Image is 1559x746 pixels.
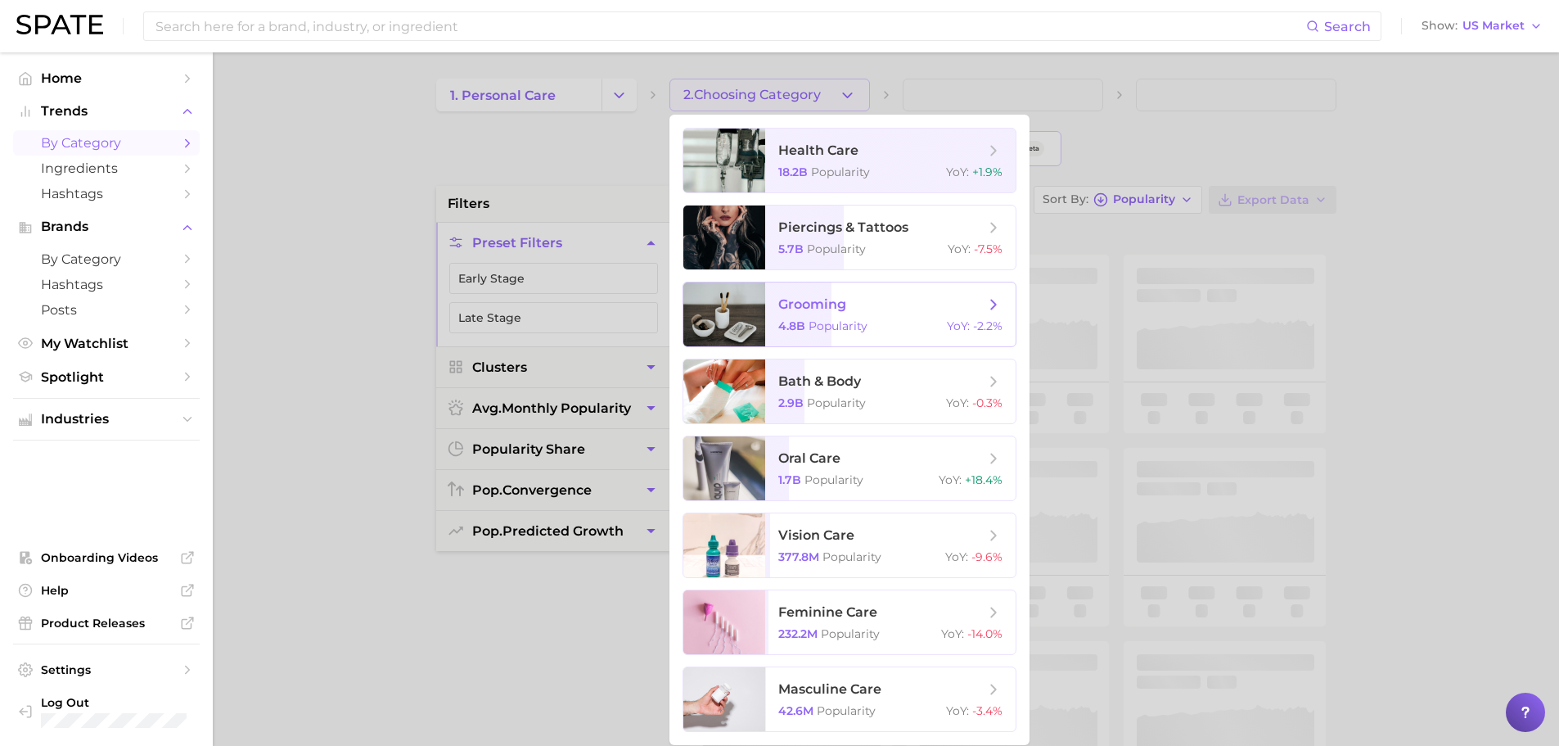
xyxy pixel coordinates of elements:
[971,549,1003,564] span: -9.6%
[778,373,861,389] span: bath & body
[778,319,805,333] span: 4.8b
[41,550,172,565] span: Onboarding Videos
[965,472,1003,487] span: +18.4%
[778,626,818,641] span: 232.2m
[154,12,1306,40] input: Search here for a brand, industry, or ingredient
[972,396,1003,410] span: -0.3%
[778,604,877,620] span: feminine care
[13,658,200,682] a: Settings
[13,297,200,323] a: Posts
[41,412,172,427] span: Industries
[945,549,968,564] span: YoY :
[807,242,866,256] span: Popularity
[939,472,962,487] span: YoY :
[973,319,1003,333] span: -2.2%
[16,15,103,34] img: SPATE
[41,662,172,677] span: Settings
[811,165,870,179] span: Popularity
[946,396,969,410] span: YoY :
[946,703,969,718] span: YoY :
[669,115,1030,745] ul: 2.Choosing Category
[13,66,200,91] a: Home
[778,681,881,697] span: masculine care
[809,319,867,333] span: Popularity
[1417,16,1547,37] button: ShowUS Market
[41,302,172,318] span: Posts
[778,549,819,564] span: 377.8m
[804,472,863,487] span: Popularity
[13,156,200,181] a: Ingredients
[41,695,187,710] span: Log Out
[778,396,804,410] span: 2.9b
[778,450,840,466] span: oral care
[41,251,172,267] span: by Category
[13,690,200,733] a: Log out. Currently logged in with e-mail ashley.yukech@ros.com.
[13,407,200,432] button: Industries
[13,272,200,297] a: Hashtags
[41,336,172,351] span: My Watchlist
[41,219,172,234] span: Brands
[13,611,200,635] a: Product Releases
[1324,19,1371,34] span: Search
[41,70,172,86] span: Home
[778,527,854,543] span: vision care
[1422,21,1458,30] span: Show
[778,219,908,235] span: piercings & tattoos
[778,703,813,718] span: 42.6m
[13,364,200,390] a: Spotlight
[821,626,880,641] span: Popularity
[41,186,172,201] span: Hashtags
[41,583,172,598] span: Help
[13,130,200,156] a: by Category
[967,626,1003,641] span: -14.0%
[13,578,200,603] a: Help
[41,104,172,119] span: Trends
[807,396,866,410] span: Popularity
[41,277,172,292] span: Hashtags
[941,626,964,641] span: YoY :
[13,331,200,356] a: My Watchlist
[13,99,200,124] button: Trends
[1462,21,1525,30] span: US Market
[822,549,881,564] span: Popularity
[778,472,801,487] span: 1.7b
[778,165,808,179] span: 18.2b
[41,135,172,151] span: by Category
[41,369,172,385] span: Spotlight
[778,296,846,312] span: grooming
[13,545,200,570] a: Onboarding Videos
[13,246,200,272] a: by Category
[13,181,200,206] a: Hashtags
[13,215,200,239] button: Brands
[972,165,1003,179] span: +1.9%
[946,165,969,179] span: YoY :
[41,616,172,631] span: Product Releases
[947,319,970,333] span: YoY :
[778,242,804,256] span: 5.7b
[817,703,876,718] span: Popularity
[948,242,971,256] span: YoY :
[972,703,1003,718] span: -3.4%
[778,142,858,158] span: health care
[974,242,1003,256] span: -7.5%
[41,161,172,176] span: Ingredients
